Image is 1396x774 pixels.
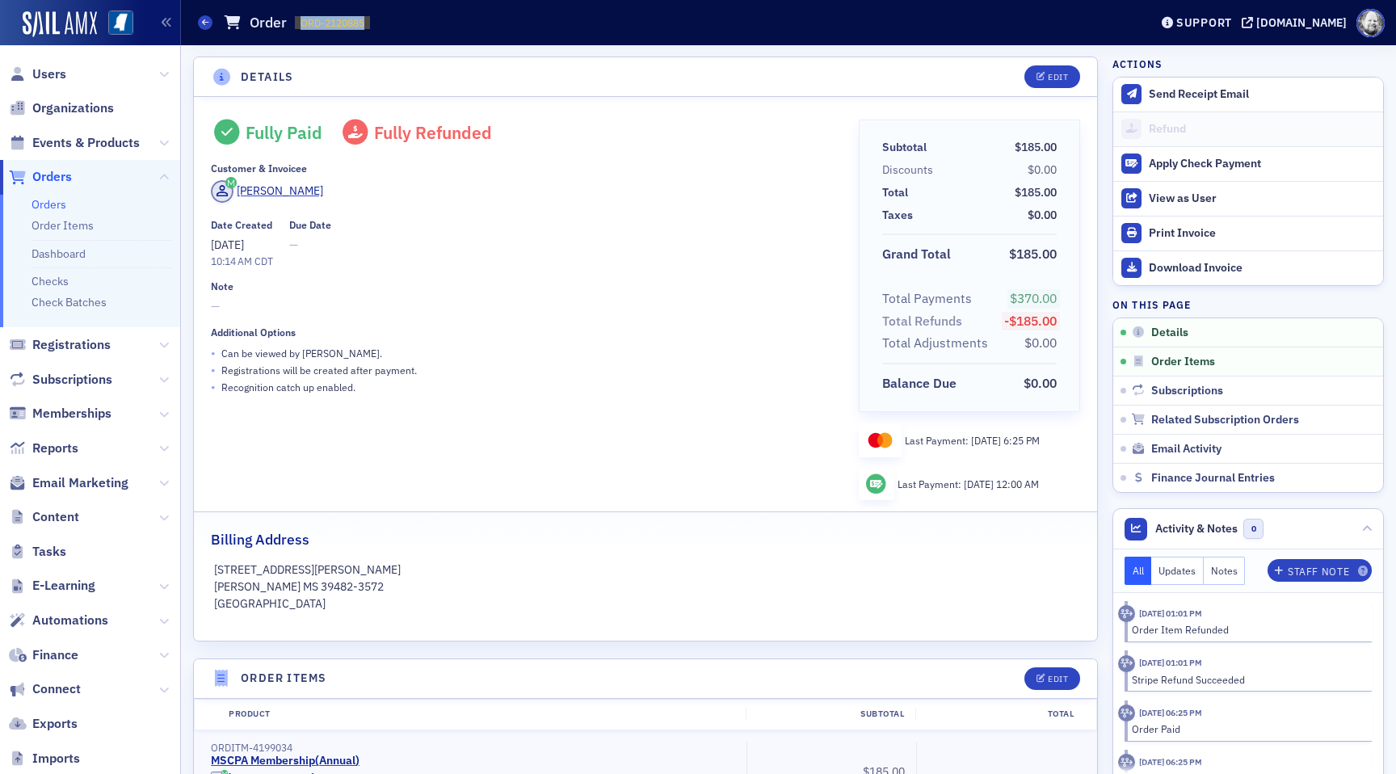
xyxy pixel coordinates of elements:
[211,754,360,768] a: MSCPA Membership(Annual)
[221,363,417,377] p: Registrations will be created after payment.
[32,134,140,152] span: Events & Products
[882,162,933,179] div: Discounts
[905,433,1040,448] div: Last Payment:
[9,612,108,629] a: Automations
[882,312,968,331] span: Total Refunds
[32,612,108,629] span: Automations
[882,312,962,331] div: Total Refunds
[1024,375,1057,391] span: $0.00
[32,577,95,595] span: E-Learning
[211,162,307,175] div: Customer & Invoicee
[1118,655,1135,672] div: Activity
[246,122,322,143] div: Fully Paid
[32,474,128,492] span: Email Marketing
[964,477,996,490] span: [DATE]
[746,708,915,721] div: Subtotal
[882,374,957,393] div: Balance Due
[301,16,364,30] span: ORD-2120885
[1151,557,1204,585] button: Updates
[1288,567,1349,576] div: Staff Note
[289,219,331,231] div: Due Date
[1112,57,1163,71] h4: Actions
[1113,216,1383,250] a: Print Invoice
[32,295,107,309] a: Check Batches
[9,99,114,117] a: Organizations
[211,362,216,379] span: •
[1149,87,1375,102] div: Send Receipt Email
[882,184,914,201] span: Total
[1149,226,1375,241] div: Print Invoice
[214,578,1078,595] p: [PERSON_NAME] MS 39482-3572
[1113,250,1383,285] a: Download Invoice
[9,646,78,664] a: Finance
[1125,557,1152,585] button: All
[9,65,66,83] a: Users
[1149,261,1375,276] div: Download Invoice
[898,477,1039,491] div: Last Payment:
[32,543,66,561] span: Tasks
[9,405,111,423] a: Memberships
[9,371,112,389] a: Subscriptions
[211,254,252,267] time: 10:14 AM
[32,646,78,664] span: Finance
[1151,355,1215,369] span: Order Items
[32,218,94,233] a: Order Items
[32,715,78,733] span: Exports
[882,207,913,224] div: Taxes
[32,508,79,526] span: Content
[1113,78,1383,111] button: Send Receipt Email
[1024,65,1080,88] button: Edit
[1268,559,1372,582] button: Staff Note
[1151,471,1275,486] span: Finance Journal Entries
[221,346,382,360] p: Can be viewed by [PERSON_NAME] .
[1256,15,1347,30] div: [DOMAIN_NAME]
[1155,520,1238,537] span: Activity & Notes
[1204,557,1246,585] button: Notes
[241,69,294,86] h4: Details
[221,380,355,394] p: Recognition catch up enabled.
[1151,413,1299,427] span: Related Subscription Orders
[250,13,287,32] h1: Order
[1176,15,1232,30] div: Support
[32,336,111,354] span: Registrations
[1004,313,1057,329] span: -$185.00
[1024,334,1057,351] span: $0.00
[1028,162,1057,177] span: $0.00
[882,374,962,393] span: Balance Due
[1118,754,1135,771] div: Activity
[882,184,908,201] div: Total
[1015,185,1057,200] span: $185.00
[1112,297,1384,312] h4: On this page
[211,219,272,231] div: Date Created
[882,162,939,179] span: Discounts
[9,168,72,186] a: Orders
[864,429,897,452] img: mastercard
[882,207,919,224] span: Taxes
[32,440,78,457] span: Reports
[32,246,86,261] a: Dashboard
[32,680,81,698] span: Connect
[211,529,309,550] h2: Billing Address
[1118,605,1135,622] div: Activity
[211,180,323,203] a: [PERSON_NAME]
[9,543,66,561] a: Tasks
[32,750,80,768] span: Imports
[1028,208,1057,222] span: $0.00
[1015,140,1057,154] span: $185.00
[214,595,1078,612] p: [GEOGRAPHIC_DATA]
[32,197,66,212] a: Orders
[32,65,66,83] span: Users
[211,742,735,754] div: ORDITM-4199034
[9,508,79,526] a: Content
[23,11,97,37] a: SailAMX
[1009,246,1057,262] span: $185.00
[211,345,216,362] span: •
[1048,73,1068,82] div: Edit
[211,298,835,315] span: —
[108,11,133,36] img: SailAMX
[252,254,273,267] span: CDT
[9,336,111,354] a: Registrations
[915,708,1085,721] div: Total
[1149,191,1375,206] div: View as User
[1113,146,1383,181] button: Apply Check Payment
